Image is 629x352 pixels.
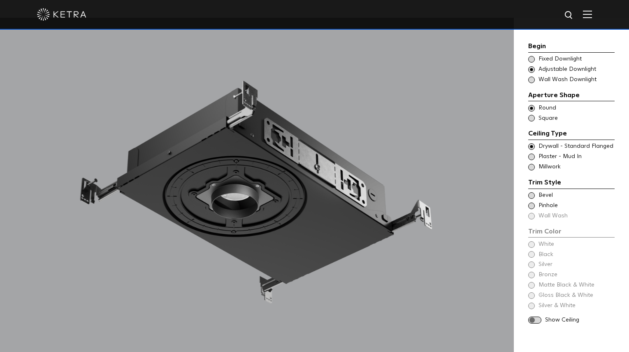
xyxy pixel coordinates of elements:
span: Drywall - Standard Flanged [538,142,614,151]
div: Ceiling Type [528,128,615,140]
div: Begin [528,41,615,53]
img: ketra-logo-2019-white [37,8,86,21]
span: Fixed Downlight [538,55,614,63]
span: Adjustable Downlight [538,65,614,74]
div: Aperture Shape [528,90,615,102]
span: Bevel [538,191,614,200]
span: Millwork [538,163,614,171]
img: search icon [564,10,574,21]
span: Plaster - Mud In [538,153,614,161]
span: Round [538,104,614,112]
div: Trim Style [528,177,615,189]
span: Square [538,114,614,123]
span: Wall Wash Downlight [538,76,614,84]
span: Show Ceiling [545,316,615,324]
img: Hamburger%20Nav.svg [583,10,592,18]
span: Pinhole [538,202,614,210]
